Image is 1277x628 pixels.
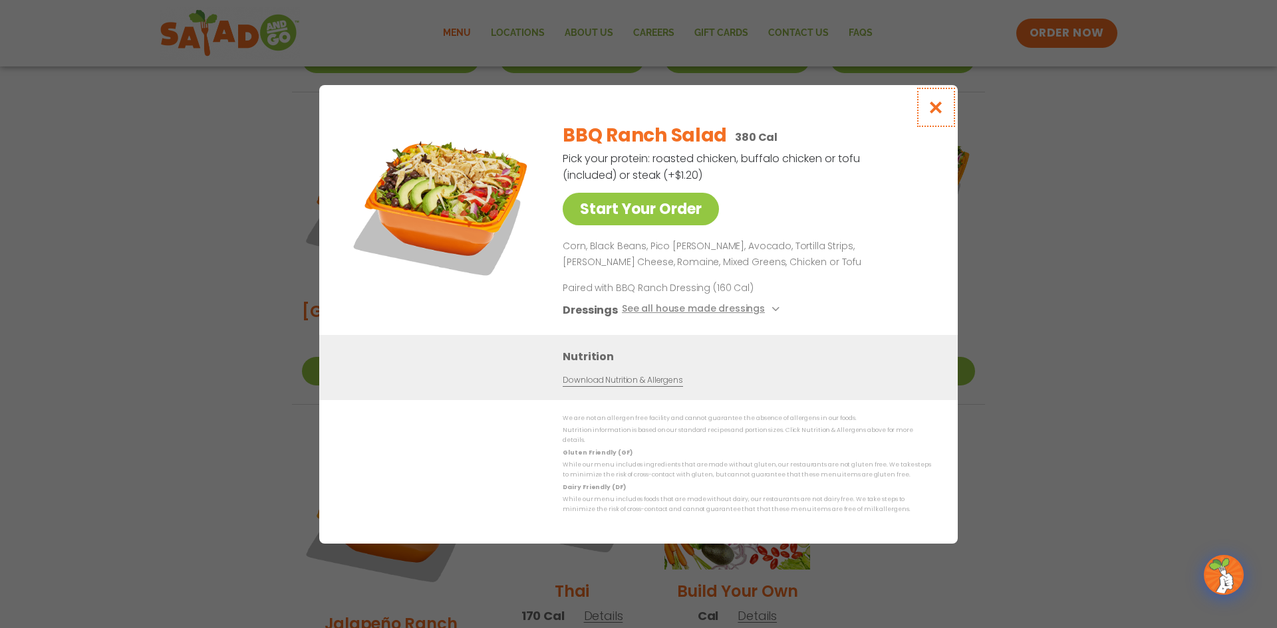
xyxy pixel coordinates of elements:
strong: Gluten Friendly (GF) [563,448,632,456]
p: Corn, Black Beans, Pico [PERSON_NAME], Avocado, Tortilla Strips, [PERSON_NAME] Cheese, Romaine, M... [563,239,926,270]
img: Featured product photo for BBQ Ranch Salad [349,112,535,298]
a: Start Your Order [563,193,719,225]
p: Pick your protein: roasted chicken, buffalo chicken or tofu (included) or steak (+$1.20) [563,150,862,183]
h3: Dressings [563,301,618,318]
button: See all house made dressings [622,301,783,318]
h2: BBQ Ranch Salad [563,122,727,150]
strong: Dairy Friendly (DF) [563,482,625,490]
img: wpChatIcon [1205,556,1242,593]
a: Download Nutrition & Allergens [563,373,682,386]
button: Close modal [915,85,958,130]
h3: Nutrition [563,348,938,364]
p: While our menu includes foods that are made without dairy, our restaurants are not dairy free. We... [563,494,931,515]
p: While our menu includes ingredients that are made without gluten, our restaurants are not gluten ... [563,460,931,480]
p: We are not an allergen free facility and cannot guarantee the absence of allergens in our foods. [563,413,931,423]
p: Paired with BBQ Ranch Dressing (160 Cal) [563,280,809,294]
p: Nutrition information is based on our standard recipes and portion sizes. Click Nutrition & Aller... [563,425,931,446]
p: 380 Cal [735,129,778,146]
